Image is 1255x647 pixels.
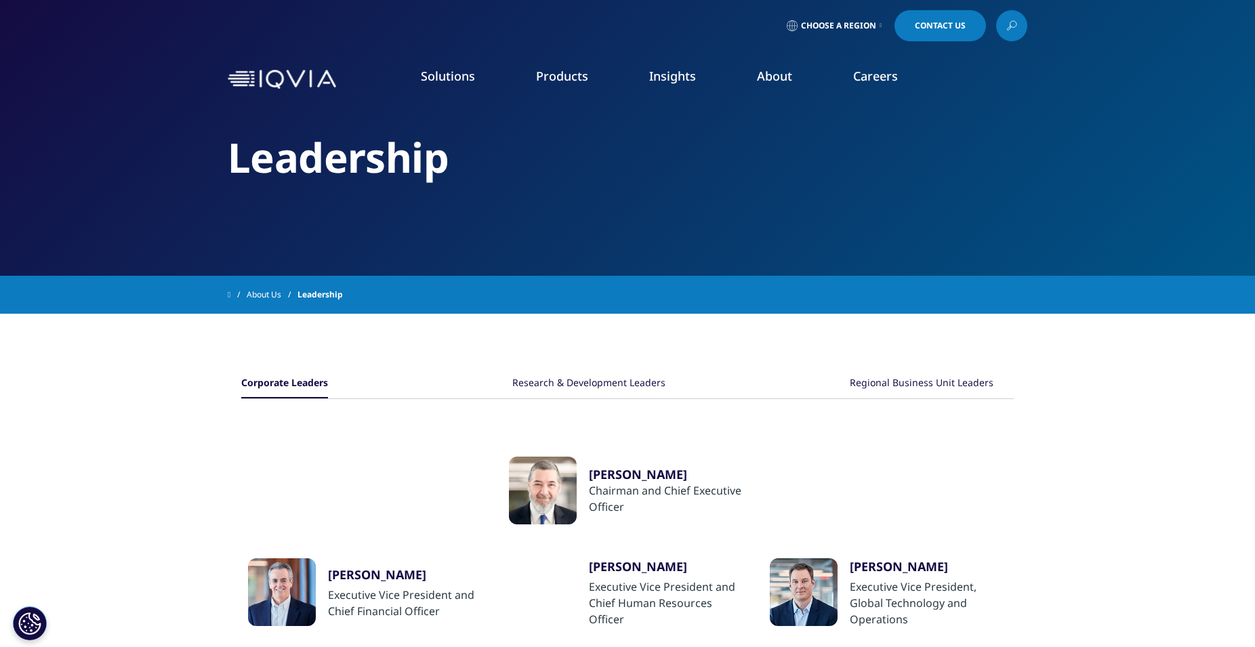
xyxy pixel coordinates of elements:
[297,283,343,307] span: Leadership
[589,579,746,627] div: Executive Vice President and Chief Human Resources Officer
[512,369,665,398] button: Research & Development Leaders
[328,566,485,583] div: [PERSON_NAME]
[342,47,1027,111] nav: Primary
[850,579,1007,627] div: Executive Vice President, Global Technology and Operations
[589,482,746,515] div: Chairman and Chief Executive Officer
[850,558,1007,575] div: [PERSON_NAME]
[894,10,986,41] a: Contact Us
[241,369,328,398] button: Corporate Leaders
[850,369,993,398] button: Regional Business Unit Leaders
[853,68,898,84] a: Careers
[589,466,746,482] a: [PERSON_NAME]
[13,606,47,640] button: Cookie-Einstellungen
[589,558,746,575] div: [PERSON_NAME]
[589,558,746,579] a: [PERSON_NAME]
[328,587,485,619] div: Executive Vice President and Chief Financial Officer
[228,132,1027,183] h2: Leadership
[801,20,876,31] span: Choose a Region
[328,566,485,587] a: [PERSON_NAME]
[850,558,1007,579] a: [PERSON_NAME]
[536,68,588,84] a: Products
[915,22,966,30] span: Contact Us
[421,68,475,84] a: Solutions
[228,70,336,89] img: IQVIA Healthcare Information Technology and Pharma Clinical Research Company
[247,283,297,307] a: About Us
[649,68,696,84] a: Insights
[757,68,792,84] a: About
